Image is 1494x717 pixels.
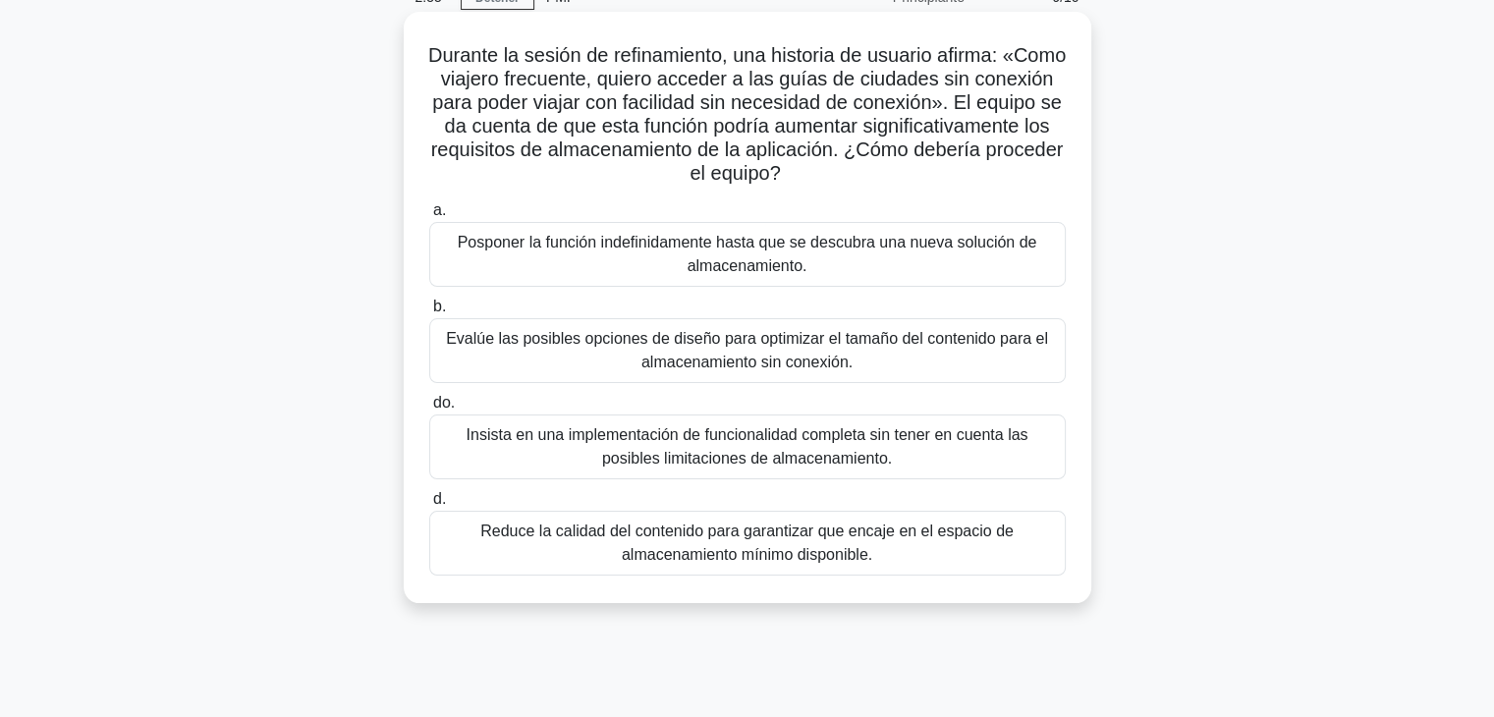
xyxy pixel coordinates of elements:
font: Evalúe las posibles opciones de diseño para optimizar el tamaño del contenido para el almacenamie... [446,330,1048,370]
font: Durante la sesión de refinamiento, una historia de usuario afirma: «Como viajero frecuente, quier... [428,44,1066,184]
font: Posponer la función indefinidamente hasta que se descubra una nueva solución de almacenamiento. [458,234,1037,274]
font: a. [433,201,446,218]
font: d. [433,490,446,507]
font: Reduce la calidad del contenido para garantizar que encaje en el espacio de almacenamiento mínimo... [480,523,1014,563]
font: do. [433,394,455,411]
font: Insista en una implementación de funcionalidad completa sin tener en cuenta las posibles limitaci... [467,426,1028,467]
font: b. [433,298,446,314]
